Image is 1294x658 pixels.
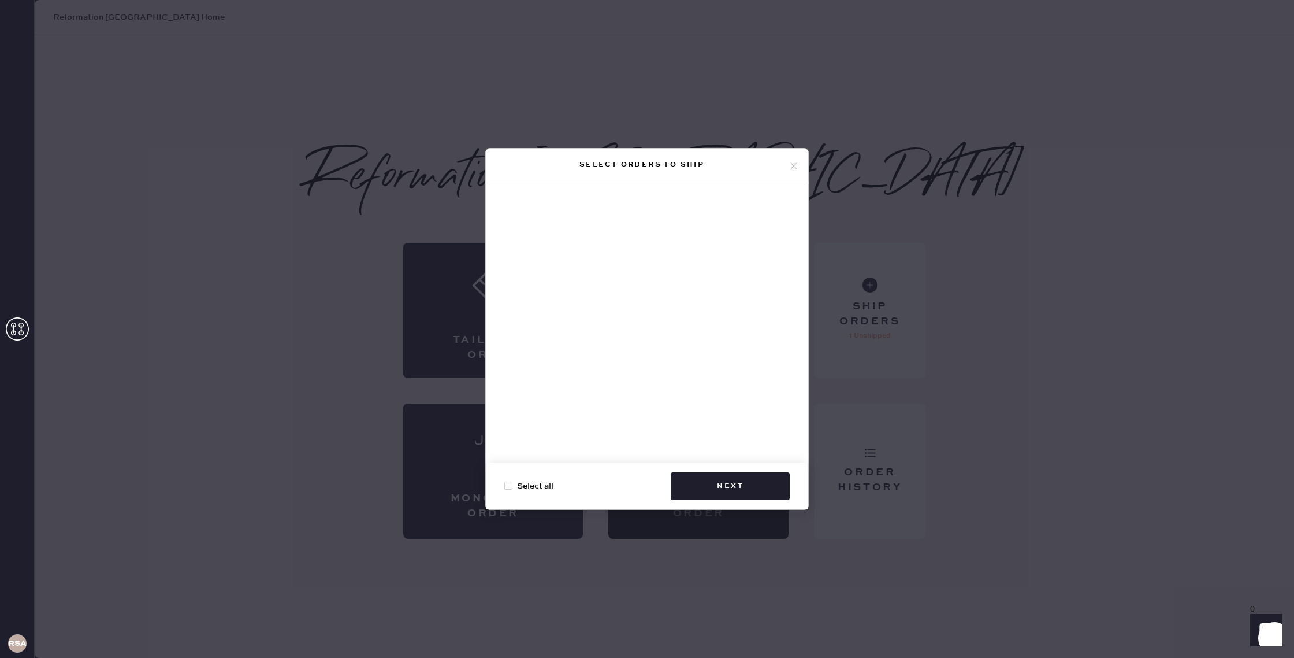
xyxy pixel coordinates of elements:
iframe: Front Chat [1239,606,1289,656]
h3: RSA [8,639,27,648]
span: Select all [517,480,553,493]
div: Select orders to ship [495,158,789,172]
button: Next [671,472,790,500]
